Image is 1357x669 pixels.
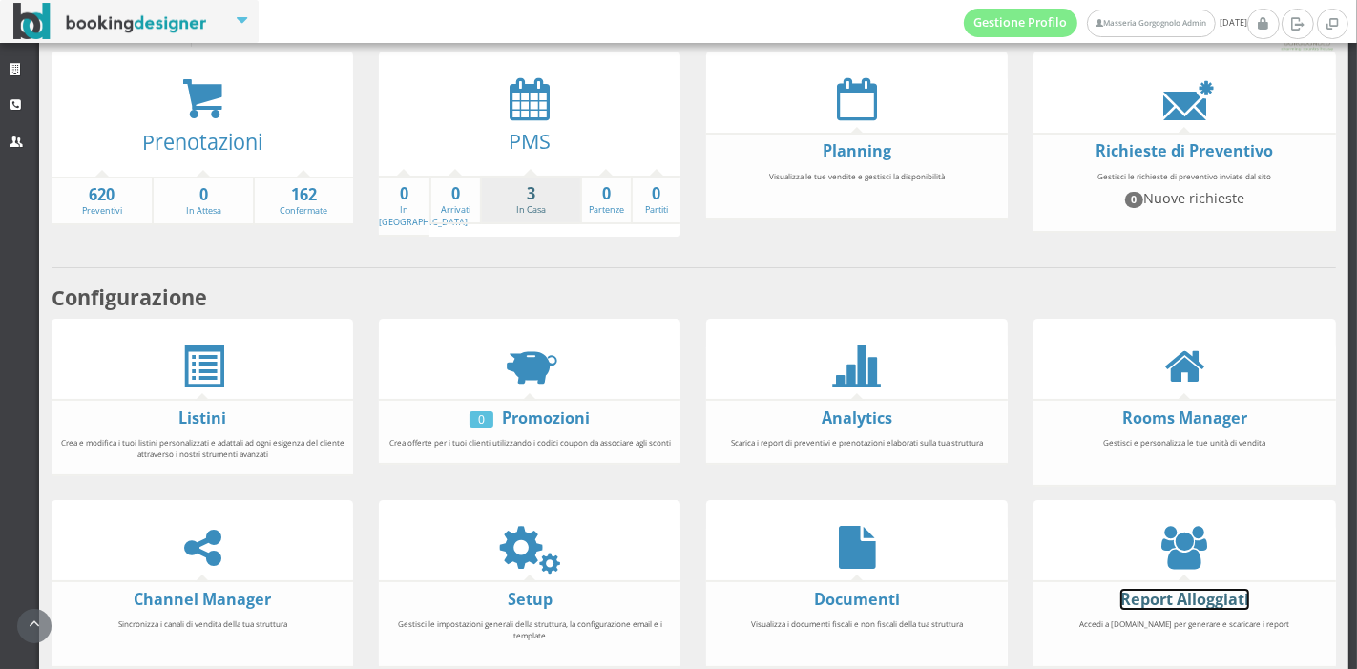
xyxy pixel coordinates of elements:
[178,408,226,429] a: Listini
[706,429,1008,457] div: Scarica i report di preventivi e prenotazioni elaborati sulla tua struttura
[1042,190,1326,207] h4: Nuove richieste
[964,9,1247,37] span: [DATE]
[582,183,631,217] a: 0Partenze
[379,183,429,205] strong: 0
[482,183,580,205] strong: 3
[509,127,551,155] a: PMS
[52,184,152,218] a: 620Preventivi
[633,183,681,217] a: 0Partiti
[431,183,480,205] strong: 0
[431,183,480,217] a: 0Arrivati
[1033,162,1335,225] div: Gestisci le richieste di preventivo inviate dal sito
[502,408,590,429] a: Promozioni
[964,9,1078,37] a: Gestione Profilo
[1033,610,1335,660] div: Accedi a [DOMAIN_NAME] per generare e scaricare i report
[822,408,892,429] a: Analytics
[52,283,207,311] b: Configurazione
[582,183,631,205] strong: 0
[255,184,353,206] strong: 162
[255,184,353,218] a: 162Confermate
[814,589,900,610] a: Documenti
[379,429,680,457] div: Crea offerte per i tuoi clienti utilizzando i codici coupon da associare agli sconti
[1122,408,1247,429] a: Rooms Manager
[379,610,680,660] div: Gestisci le impostazioni generali della struttura, la configurazione email e i template
[823,140,891,161] a: Planning
[52,610,353,660] div: Sincronizza i canali di vendita della tua struttura
[1096,140,1273,161] a: Richieste di Preventivo
[154,184,252,218] a: 0In Attesa
[706,162,1008,213] div: Visualizza le tue vendite e gestisci la disponibilità
[508,589,553,610] a: Setup
[154,184,252,206] strong: 0
[482,183,580,217] a: 3In Casa
[52,429,353,468] div: Crea e modifica i tuoi listini personalizzati e adattali ad ogni esigenza del cliente attraverso ...
[706,610,1008,660] div: Visualizza i documenti fiscali e non fiscali della tua struttura
[13,3,207,40] img: BookingDesigner.com
[1120,589,1249,610] a: Report Alloggiati
[633,183,681,205] strong: 0
[1087,10,1215,37] a: Masseria Gorgognolo Admin
[1125,192,1144,207] span: 0
[1033,429,1335,479] div: Gestisci e personalizza le tue unità di vendita
[142,128,262,156] a: Prenotazioni
[470,411,493,428] div: 0
[134,589,271,610] a: Channel Manager
[379,183,468,228] a: 0In [GEOGRAPHIC_DATA]
[52,184,152,206] strong: 620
